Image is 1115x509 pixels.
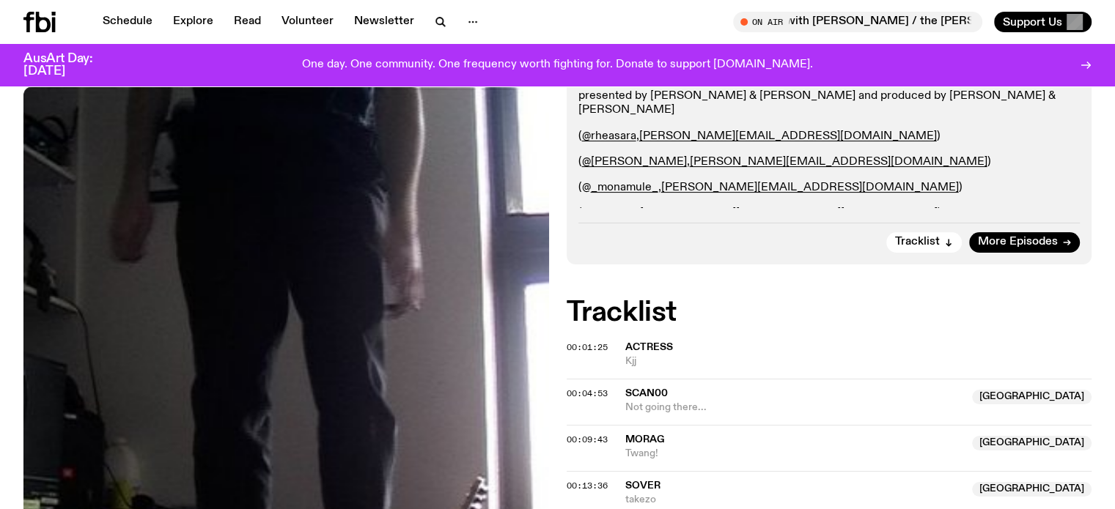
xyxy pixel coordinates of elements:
a: More Episodes [969,232,1080,253]
h2: Tracklist [567,300,1092,326]
span: [GEOGRAPHIC_DATA] [972,436,1092,450]
span: [GEOGRAPHIC_DATA] [972,390,1092,404]
button: Support Us [994,12,1092,32]
a: [PERSON_NAME][EMAIL_ADDRESS][DOMAIN_NAME] [640,207,938,219]
a: @rheasara [582,130,636,142]
span: Tracklist [895,237,940,248]
p: One day. One community. One frequency worth fighting for. Donate to support [DOMAIN_NAME]. [302,59,813,72]
span: 00:01:25 [567,341,608,353]
span: Not going there... [625,401,964,415]
span: [GEOGRAPHIC_DATA] [972,482,1092,497]
a: Read [225,12,270,32]
a: t0m4rt1n [591,207,637,219]
span: 00:13:36 [567,480,608,491]
span: SOVER [625,480,660,491]
a: Volunteer [273,12,342,32]
a: Newsletter [345,12,423,32]
a: @[PERSON_NAME] [582,156,687,168]
p: (@ , ) [578,207,1081,220]
a: Schedule [94,12,161,32]
button: On AirMornings with [PERSON_NAME] / the [PERSON_NAME] apologia hour [733,12,982,32]
button: Tracklist [886,232,962,253]
h3: AusArt Day: [DATE] [23,53,117,78]
span: Twang! [625,447,964,461]
span: Morag [625,434,664,445]
button: 00:01:25 [567,343,608,352]
span: 00:04:53 [567,387,608,399]
button: 00:04:53 [567,390,608,398]
p: ( , ) [578,130,1081,144]
span: 00:09:43 [567,434,608,445]
p: presented by [PERSON_NAME] & [PERSON_NAME] and produced by [PERSON_NAME] & [PERSON_NAME] [578,89,1081,117]
a: [PERSON_NAME][EMAIL_ADDRESS][DOMAIN_NAME] [690,156,987,168]
span: Support Us [1003,15,1062,29]
a: [PERSON_NAME][EMAIL_ADDRESS][DOMAIN_NAME] [639,130,937,142]
p: ( , ) [578,155,1081,169]
span: takezo [625,493,964,507]
span: Kjj [625,354,1092,368]
button: 00:09:43 [567,436,608,444]
span: More Episodes [978,237,1058,248]
span: Actress [625,342,673,352]
p: (@ , ) [578,181,1081,195]
a: _monamule_ [591,182,658,193]
a: Explore [164,12,222,32]
a: [PERSON_NAME][EMAIL_ADDRESS][DOMAIN_NAME] [661,182,959,193]
button: 00:13:36 [567,482,608,490]
span: Scan00 [625,388,668,398]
